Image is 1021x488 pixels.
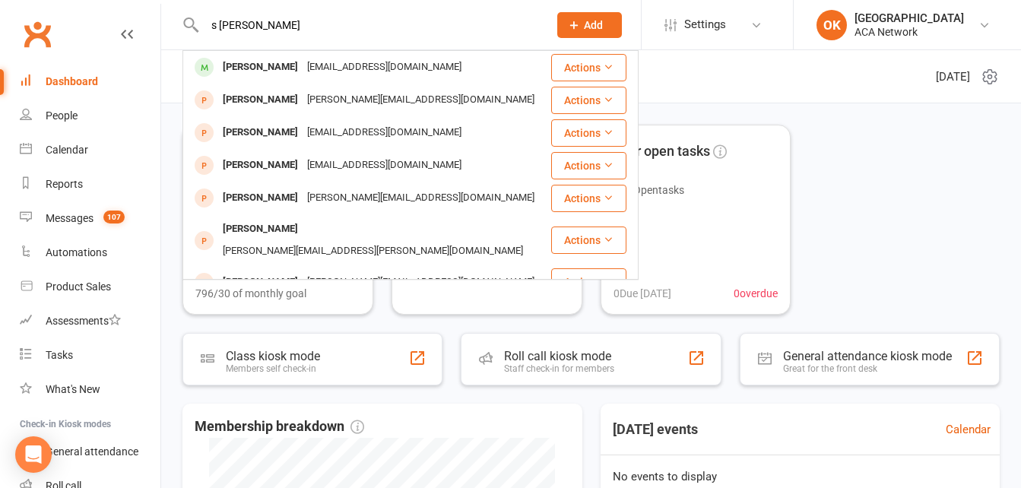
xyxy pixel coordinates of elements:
[46,445,138,458] div: General attendance
[816,10,847,40] div: OK
[218,187,303,209] div: [PERSON_NAME]
[551,87,626,114] button: Actions
[684,8,726,42] span: Settings
[200,14,537,36] input: Search...
[20,372,160,407] a: What's New
[226,363,320,374] div: Members self check-in
[633,184,684,196] span: Open tasks
[601,416,710,443] h3: [DATE] events
[218,271,303,293] div: [PERSON_NAME]
[303,122,466,144] div: [EMAIL_ADDRESS][DOMAIN_NAME]
[46,246,107,258] div: Automations
[46,144,88,156] div: Calendar
[195,416,364,438] span: Membership breakdown
[783,349,952,363] div: General attendance kiosk mode
[20,236,160,270] a: Automations
[20,270,160,304] a: Product Sales
[551,268,626,296] button: Actions
[46,212,94,224] div: Messages
[557,12,622,38] button: Add
[936,68,970,86] span: [DATE]
[20,201,160,236] a: Messages 107
[303,187,539,209] div: [PERSON_NAME][EMAIL_ADDRESS][DOMAIN_NAME]
[218,89,303,111] div: [PERSON_NAME]
[734,285,778,302] span: 0 overdue
[218,122,303,144] div: [PERSON_NAME]
[551,185,626,212] button: Actions
[551,119,626,147] button: Actions
[303,154,466,176] div: [EMAIL_ADDRESS][DOMAIN_NAME]
[218,240,528,262] div: [PERSON_NAME][EMAIL_ADDRESS][PERSON_NAME][DOMAIN_NAME]
[783,363,952,374] div: Great for the front desk
[303,89,539,111] div: [PERSON_NAME][EMAIL_ADDRESS][DOMAIN_NAME]
[20,304,160,338] a: Assessments
[46,178,83,190] div: Reports
[103,211,125,223] span: 107
[20,133,160,167] a: Calendar
[551,227,626,254] button: Actions
[303,271,539,293] div: [PERSON_NAME][EMAIL_ADDRESS][DOMAIN_NAME]
[614,285,671,302] span: 0 Due [DATE]
[20,338,160,372] a: Tasks
[551,152,626,179] button: Actions
[226,349,320,363] div: Class kiosk mode
[46,75,98,87] div: Dashboard
[46,109,78,122] div: People
[584,19,603,31] span: Add
[46,280,111,293] div: Product Sales
[46,349,73,361] div: Tasks
[15,436,52,473] div: Open Intercom Messenger
[218,154,303,176] div: [PERSON_NAME]
[46,383,100,395] div: What's New
[504,349,614,363] div: Roll call kiosk mode
[504,363,614,374] div: Staff check-in for members
[20,435,160,469] a: General attendance kiosk mode
[218,218,303,240] div: [PERSON_NAME]
[20,167,160,201] a: Reports
[855,11,964,25] div: [GEOGRAPHIC_DATA]
[46,315,121,327] div: Assessments
[195,285,306,302] span: 796/30 of monthly goal
[20,99,160,133] a: People
[218,56,303,78] div: [PERSON_NAME]
[303,56,466,78] div: [EMAIL_ADDRESS][DOMAIN_NAME]
[946,420,991,439] a: Calendar
[614,141,710,163] span: Your open tasks
[20,65,160,99] a: Dashboard
[18,15,56,53] a: Clubworx
[855,25,964,39] div: ACA Network
[551,54,626,81] button: Actions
